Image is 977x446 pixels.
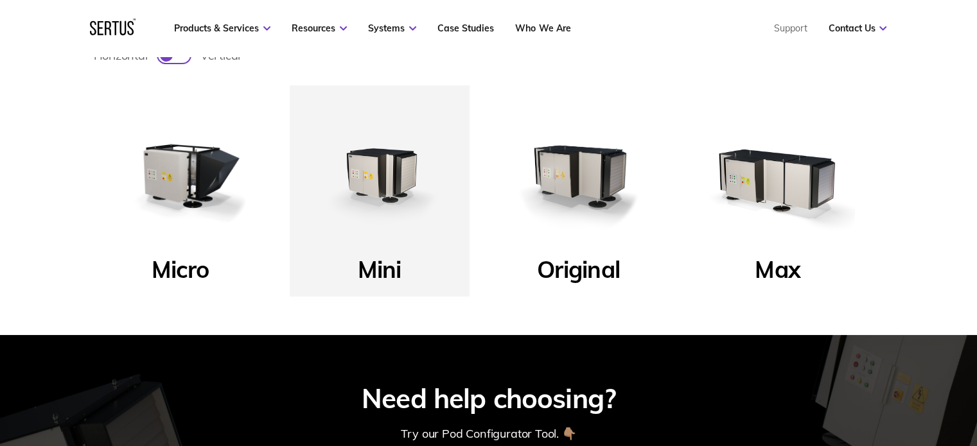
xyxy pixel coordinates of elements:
[368,22,416,34] a: Systems
[103,98,258,252] img: Micro
[152,255,209,292] p: Micro
[401,425,576,443] div: Try our Pod Configurator Tool. 👇🏽
[174,22,270,34] a: Products & Services
[502,98,656,252] img: Original
[437,22,494,34] a: Case Studies
[755,255,800,292] p: Max
[537,255,620,292] p: Original
[773,22,807,34] a: Support
[515,22,570,34] a: Who We Are
[362,383,615,414] div: Need help choosing?
[357,255,401,292] p: Mini
[303,98,457,252] img: Mini
[292,22,347,34] a: Resources
[828,22,886,34] a: Contact Us
[701,98,855,252] img: Max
